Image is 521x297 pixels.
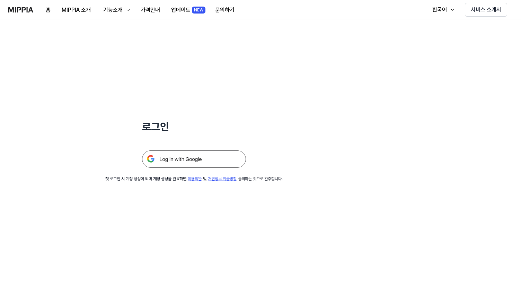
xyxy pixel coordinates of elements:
button: 서비스 소개서 [465,3,507,17]
button: 가격안내 [135,3,166,17]
button: 기능소개 [96,3,135,17]
button: 한국어 [425,3,459,17]
button: 업데이트NEW [166,3,210,17]
div: NEW [192,7,205,14]
a: 업데이트NEW [166,0,210,19]
a: 이용약관 [188,176,202,181]
button: MIPPIA 소개 [56,3,96,17]
img: 구글 로그인 버튼 [142,150,246,168]
div: 한국어 [431,6,448,14]
div: 첫 로그인 시 계정 생성이 되며 계정 생성을 완료하면 및 동의하는 것으로 간주합니다. [105,176,283,182]
a: 개인정보 취급방침 [208,176,237,181]
div: 기능소개 [102,6,124,14]
h1: 로그인 [142,119,246,134]
img: logo [8,7,33,12]
button: 문의하기 [210,3,240,17]
button: 홈 [40,3,56,17]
